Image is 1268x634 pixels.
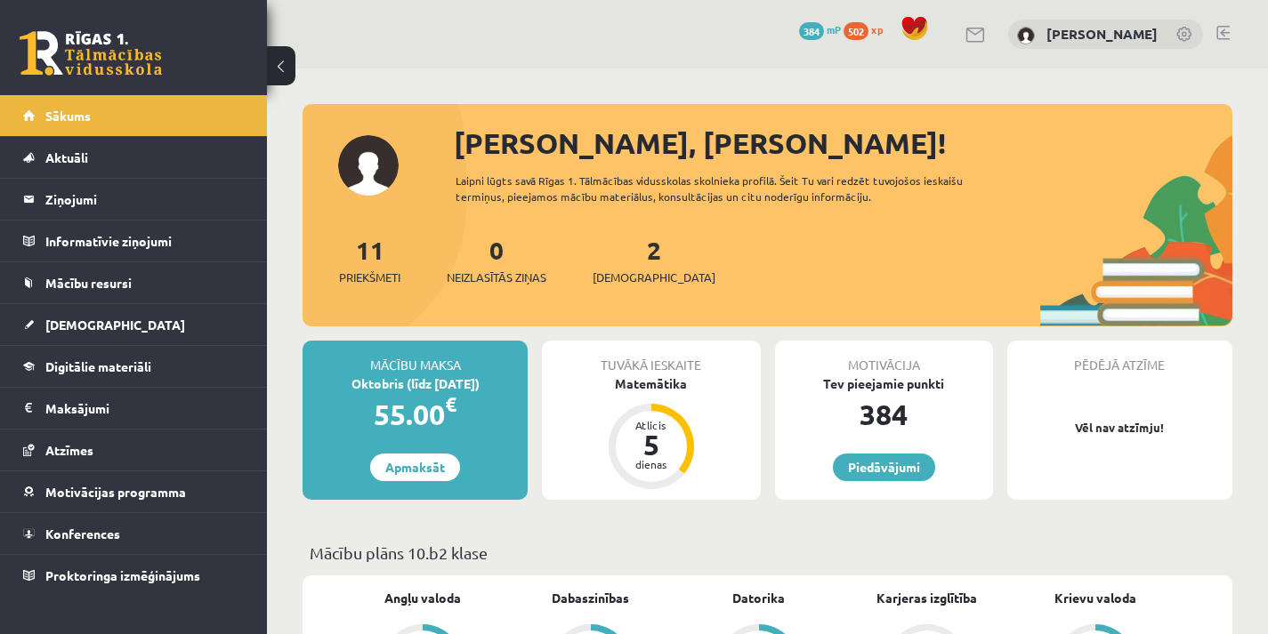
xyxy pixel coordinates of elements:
[1016,419,1224,437] p: Vēl nav atzīmju!
[625,459,678,469] div: dienas
[45,388,245,429] legend: Maksājumi
[542,341,760,374] div: Tuvākā ieskaite
[1007,341,1232,374] div: Pēdējā atzīme
[844,22,868,40] span: 502
[23,221,245,261] a: Informatīvie ziņojumi
[23,388,245,429] a: Maksājumi
[844,22,892,36] a: 502 xp
[23,471,245,512] a: Motivācijas programma
[45,317,185,333] span: [DEMOGRAPHIC_DATA]
[45,484,186,500] span: Motivācijas programma
[732,589,785,607] a: Datorika
[45,221,245,261] legend: Informatīvie ziņojumi
[625,420,678,430] div: Atlicis
[45,526,120,542] span: Konferences
[45,358,151,374] span: Digitālie materiāli
[45,442,93,458] span: Atzīmes
[45,179,245,220] legend: Ziņojumi
[370,453,460,481] a: Apmaksāt
[1054,589,1136,607] a: Krievu valoda
[23,137,245,178] a: Aktuāli
[310,541,1225,565] p: Mācību plāns 10.b2 klase
[45,149,88,165] span: Aktuāli
[23,179,245,220] a: Ziņojumi
[23,429,245,470] a: Atzīmes
[1017,27,1035,44] img: Loreta Veigule
[871,22,883,36] span: xp
[447,269,546,286] span: Neizlasītās ziņas
[876,589,977,607] a: Karjeras izglītība
[339,234,400,286] a: 11Priekšmeti
[447,234,546,286] a: 0Neizlasītās ziņas
[625,430,678,459] div: 5
[775,341,993,374] div: Motivācija
[23,513,245,554] a: Konferences
[339,269,400,286] span: Priekšmeti
[456,173,1014,205] div: Laipni lūgts savā Rīgas 1. Tālmācības vidusskolas skolnieka profilā. Šeit Tu vari redzēt tuvojošo...
[833,453,935,481] a: Piedāvājumi
[303,341,528,374] div: Mācību maksa
[23,304,245,345] a: [DEMOGRAPHIC_DATA]
[23,555,245,596] a: Proktoringa izmēģinājums
[775,393,993,436] div: 384
[799,22,824,40] span: 384
[45,108,91,124] span: Sākums
[303,374,528,393] div: Oktobris (līdz [DATE])
[20,31,162,76] a: Rīgas 1. Tālmācības vidusskola
[454,122,1232,165] div: [PERSON_NAME], [PERSON_NAME]!
[23,262,245,303] a: Mācību resursi
[303,393,528,436] div: 55.00
[542,374,760,393] div: Matemātika
[827,22,841,36] span: mP
[23,346,245,387] a: Digitālie materiāli
[799,22,841,36] a: 384 mP
[775,374,993,393] div: Tev pieejamie punkti
[593,234,715,286] a: 2[DEMOGRAPHIC_DATA]
[23,95,245,136] a: Sākums
[542,374,760,492] a: Matemātika Atlicis 5 dienas
[593,269,715,286] span: [DEMOGRAPHIC_DATA]
[552,589,629,607] a: Dabaszinības
[384,589,461,607] a: Angļu valoda
[1046,25,1158,43] a: [PERSON_NAME]
[445,391,456,417] span: €
[45,567,200,583] span: Proktoringa izmēģinājums
[45,275,132,291] span: Mācību resursi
